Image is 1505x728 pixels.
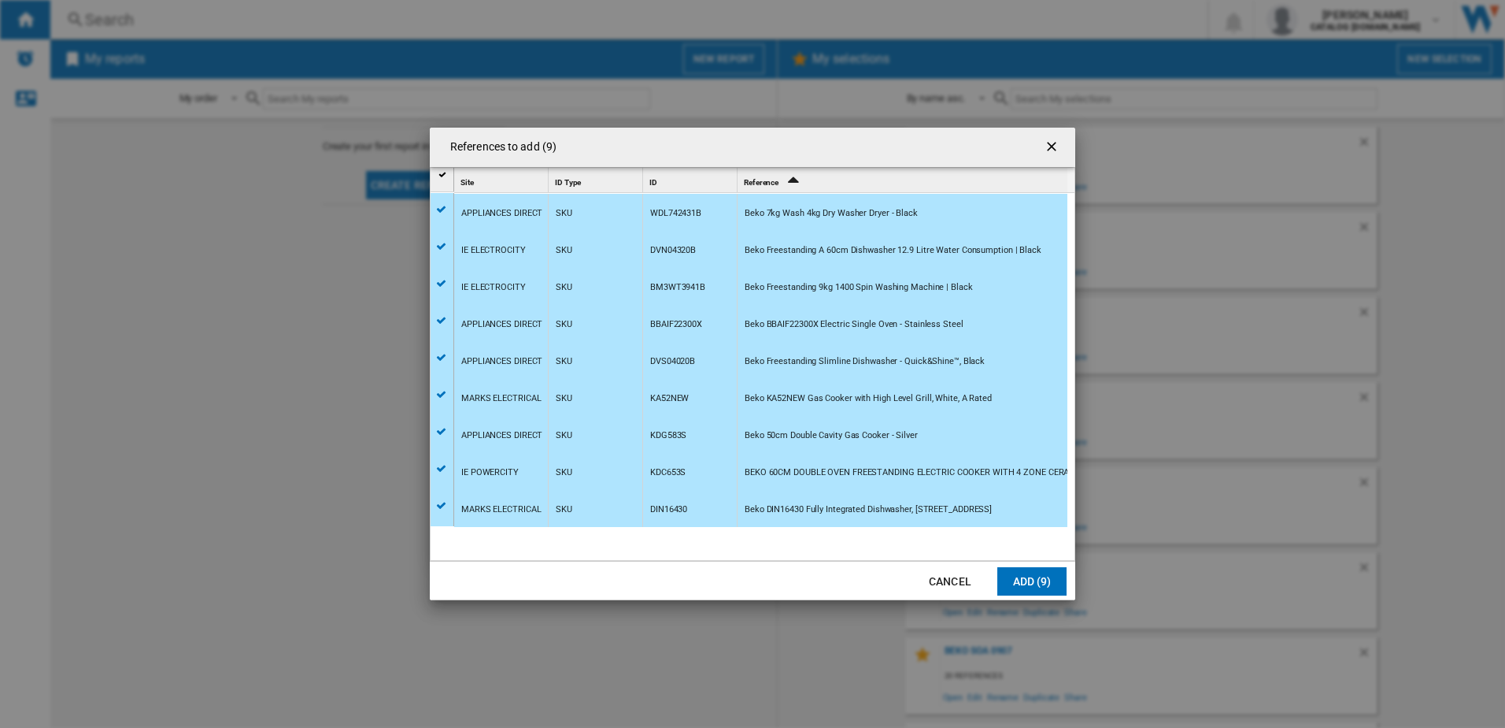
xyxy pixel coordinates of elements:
div: SKU [556,381,572,417]
div: SKU [556,492,572,528]
h4: References to add (9) [442,139,557,155]
div: SKU [556,269,572,306]
div: IE ELECTROCITY [461,232,526,269]
div: SKU [556,418,572,454]
div: DVS04020B [650,344,695,380]
div: SKU [556,195,572,232]
div: Beko BBAIF22300X Electric Single Oven - Stainless Steel [745,306,963,343]
div: Beko Freestanding 9kg 1400 Spin Washing Machine | Black [745,269,973,306]
div: Sort Ascending [741,168,1067,192]
div: KDG583S [650,418,686,454]
div: Site Sort None [457,168,548,192]
div: Beko 50cm Double Cavity Gas Cooker - Silver [745,418,918,454]
div: APPLIANCES DIRECT [461,195,542,232]
div: Sort None [646,168,737,192]
div: APPLIANCES DIRECT [461,306,542,343]
div: Beko Freestanding A 60cm Dishwasher 12.9 Litre Water Consumption | Black [745,232,1041,269]
span: Sort Ascending [780,178,805,187]
div: BBAIF22300X [650,306,702,343]
span: Site [460,178,474,187]
div: BM3WT3941B [650,269,705,306]
div: Beko DIN16430 Fully Integrated Dishwasher, [STREET_ADDRESS] [745,492,992,528]
div: DIN16430 [650,492,687,528]
div: MARKS ELECTRICAL [461,492,541,528]
div: IE ELECTROCITY [461,269,526,306]
span: ID Type [555,178,581,187]
div: SKU [556,306,572,343]
button: getI18NText('BUTTONS.CLOSE_DIALOG') [1037,132,1069,163]
div: SKU [556,455,572,491]
div: MARKS ELECTRICAL [461,381,541,417]
div: ID Type Sort None [552,168,642,192]
div: APPLIANCES DIRECT [461,418,542,454]
div: Beko 7kg Wash 4kg Dry Washer Dryer - Black [745,195,918,232]
div: Beko Freestanding Slimline Dishwasher - Quick&Shine™, Black [745,344,985,380]
div: Reference Sort Ascending [741,168,1067,192]
div: Beko KA52NEW Gas Cooker with High Level Grill, White, A Rated [745,381,992,417]
div: DVN04320B [650,232,696,269]
div: SKU [556,344,572,380]
div: KA52NEW [650,381,689,417]
div: KDC653S [650,455,686,491]
div: Sort None [457,168,548,192]
button: Cancel [915,567,985,596]
div: BEKO 60CM DOUBLE OVEN FREESTANDING ELECTRIC COOKER WITH 4 ZONE CERAMIC HOB - SILVER KDC653S [745,455,1177,491]
button: Add (9) [997,567,1067,596]
ng-md-icon: getI18NText('BUTTONS.CLOSE_DIALOG') [1044,139,1063,158]
span: Reference [744,178,778,187]
div: Sort None [552,168,642,192]
div: WDL742431B [650,195,701,232]
span: ID [649,178,657,187]
div: ID Sort None [646,168,737,192]
div: SKU [556,232,572,269]
div: IE POWERCITY [461,455,519,491]
div: APPLIANCES DIRECT [461,344,542,380]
